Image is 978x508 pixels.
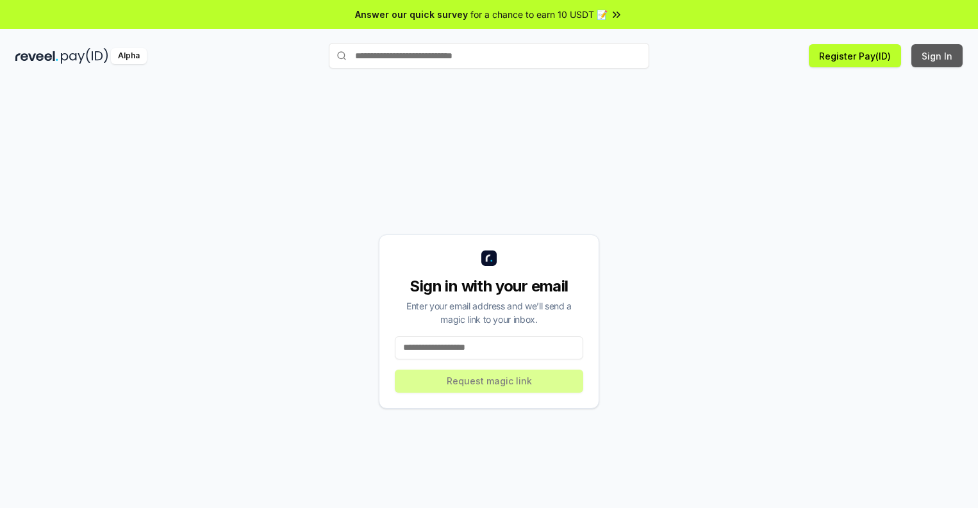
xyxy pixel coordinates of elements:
[395,299,583,326] div: Enter your email address and we’ll send a magic link to your inbox.
[15,48,58,64] img: reveel_dark
[61,48,108,64] img: pay_id
[911,44,963,67] button: Sign In
[395,276,583,297] div: Sign in with your email
[470,8,608,21] span: for a chance to earn 10 USDT 📝
[481,250,497,266] img: logo_small
[355,8,468,21] span: Answer our quick survey
[111,48,147,64] div: Alpha
[809,44,901,67] button: Register Pay(ID)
